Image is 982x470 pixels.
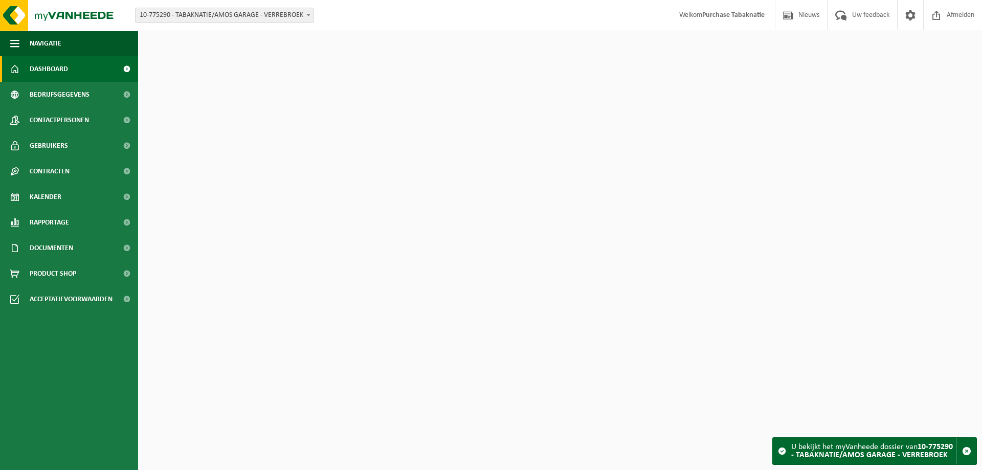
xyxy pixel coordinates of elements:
span: Documenten [30,235,73,261]
span: Contactpersonen [30,107,89,133]
span: 10-775290 - TABAKNATIE/AMOS GARAGE - VERREBROEK [136,8,314,23]
span: Rapportage [30,210,69,235]
span: Dashboard [30,56,68,82]
strong: 10-775290 - TABAKNATIE/AMOS GARAGE - VERREBROEK [791,443,953,459]
strong: Purchase Tabaknatie [702,11,765,19]
span: Navigatie [30,31,61,56]
span: 10-775290 - TABAKNATIE/AMOS GARAGE - VERREBROEK [135,8,314,23]
span: Acceptatievoorwaarden [30,286,113,312]
span: Gebruikers [30,133,68,159]
span: Bedrijfsgegevens [30,82,90,107]
div: U bekijkt het myVanheede dossier van [791,438,956,464]
span: Product Shop [30,261,76,286]
span: Contracten [30,159,70,184]
span: Kalender [30,184,61,210]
